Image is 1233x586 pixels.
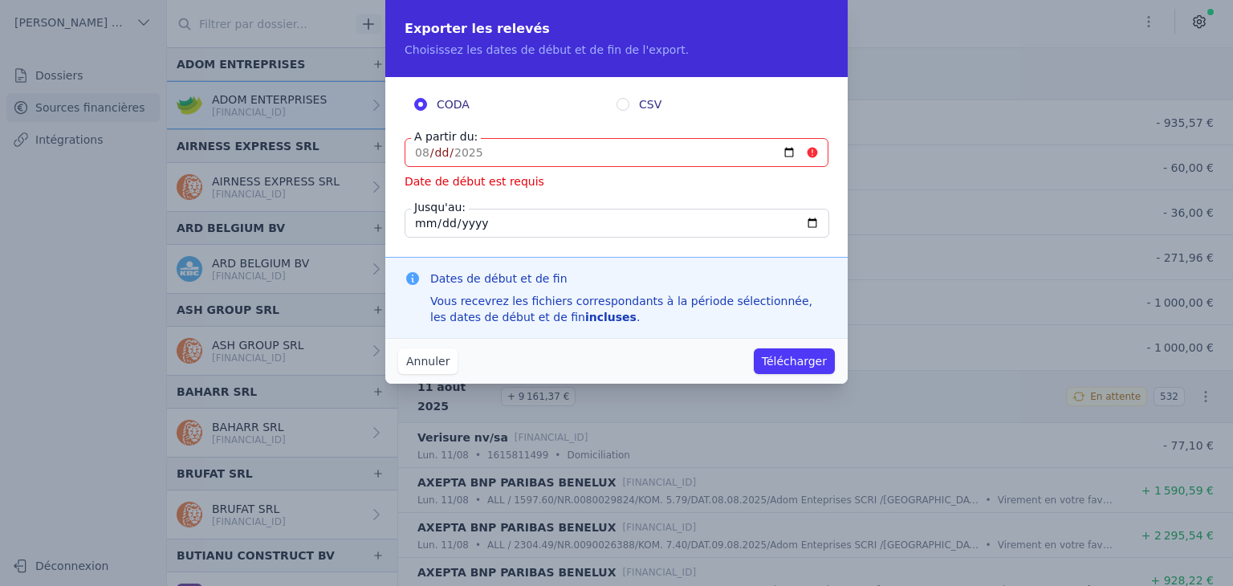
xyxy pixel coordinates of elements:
[437,96,470,112] span: CODA
[430,271,828,287] h3: Dates de début et de fin
[754,348,835,374] button: Télécharger
[414,98,427,111] input: CODA
[405,42,828,58] p: Choisissez les dates de début et de fin de l'export.
[398,348,458,374] button: Annuler
[430,293,828,325] div: Vous recevrez les fichiers correspondants à la période sélectionnée, les dates de début et de fin .
[405,173,828,189] p: Date de début est requis
[411,199,469,215] label: Jusqu'au:
[616,98,629,111] input: CSV
[411,128,481,144] label: A partir du:
[616,96,819,112] label: CSV
[414,96,616,112] label: CODA
[639,96,661,112] span: CSV
[585,311,637,324] strong: incluses
[405,19,828,39] h2: Exporter les relevés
